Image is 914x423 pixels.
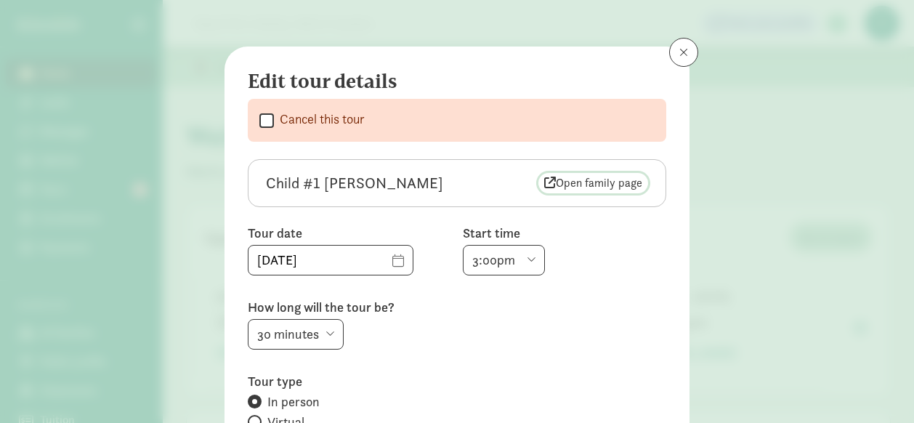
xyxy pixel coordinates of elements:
div: Child #1 [PERSON_NAME] [266,172,538,195]
span: In person [267,393,320,411]
h4: Edit tour details [248,70,655,93]
iframe: Chat Widget [841,353,914,423]
span: Open family page [544,174,642,192]
label: Cancel this tour [274,110,365,128]
label: Start time [463,225,666,242]
label: How long will the tour be? [248,299,666,316]
label: Tour type [248,373,666,390]
label: Tour date [248,225,451,242]
a: Open family page [538,173,648,193]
